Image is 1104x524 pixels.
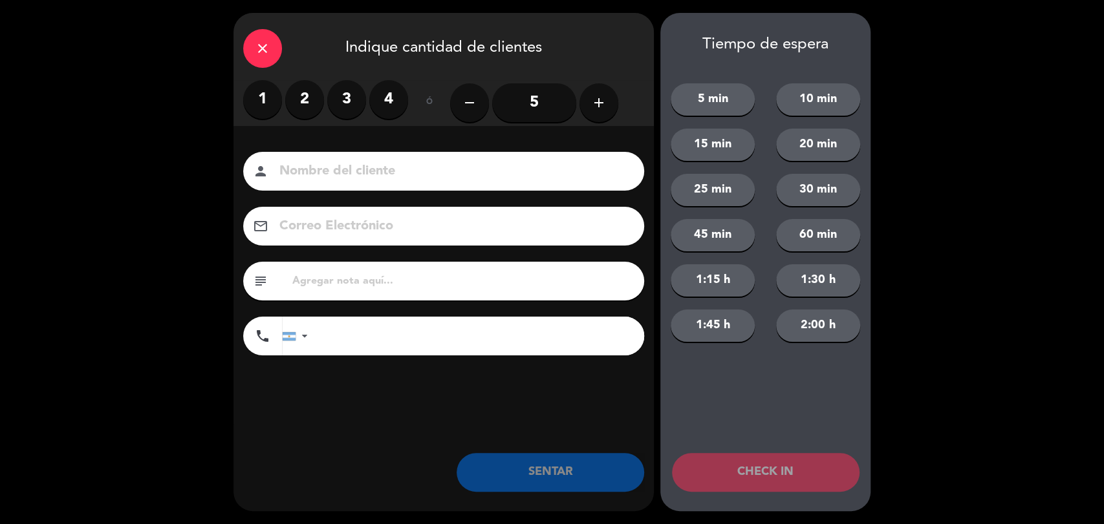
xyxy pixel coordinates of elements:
button: 20 min [776,129,860,161]
div: Argentina: +54 [283,317,312,355]
button: 2:00 h [776,309,860,342]
button: 15 min [671,129,755,161]
button: 30 min [776,174,860,206]
label: 1 [243,80,282,119]
button: add [579,83,618,122]
input: Correo Electrónico [278,215,627,238]
label: 2 [285,80,324,119]
button: 25 min [671,174,755,206]
label: 4 [369,80,408,119]
button: 45 min [671,219,755,251]
i: person [253,163,268,179]
i: remove [462,95,477,110]
button: 5 min [671,83,755,116]
label: 3 [327,80,366,119]
i: add [591,95,607,110]
button: 1:45 h [671,309,755,342]
div: ó [408,80,450,125]
i: subject [253,273,268,289]
button: 60 min [776,219,860,251]
i: email [253,218,268,234]
button: CHECK IN [672,453,860,492]
div: Indique cantidad de clientes [233,13,654,80]
i: phone [255,328,270,344]
div: Tiempo de espera [660,36,871,54]
i: close [255,41,270,56]
button: 10 min [776,83,860,116]
button: 1:15 h [671,264,755,297]
input: Agregar nota aquí... [291,272,634,290]
button: 1:30 h [776,264,860,297]
button: remove [450,83,489,122]
input: Nombre del cliente [278,160,627,183]
button: SENTAR [457,453,644,492]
